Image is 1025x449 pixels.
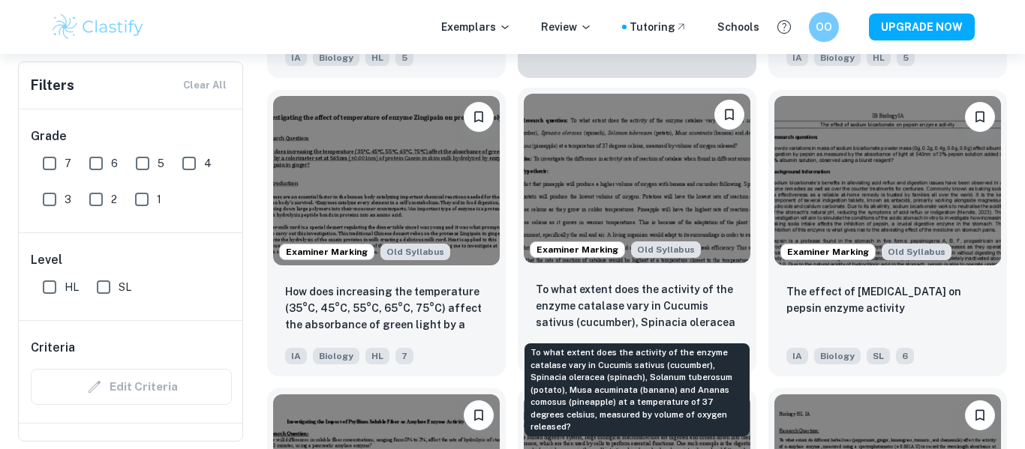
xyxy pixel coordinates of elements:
span: 7 [65,155,71,172]
span: Biology [814,348,861,364]
p: The effect of sodium bicarbonate on pepsin enzyme activity [786,283,989,316]
a: Examiner MarkingStarting from the May 2025 session, the Biology IA requirements have changed. It'... [768,90,1007,376]
span: IA [786,348,808,364]
span: Biology [313,49,359,66]
span: HL [365,49,389,66]
button: OO [809,12,839,42]
a: Examiner MarkingStarting from the May 2025 session, the Biology IA requirements have changed. It'... [267,90,506,376]
h6: OO [816,19,833,35]
img: Biology IA example thumbnail: How does increasing the temperature (35° [273,96,500,265]
button: Bookmark [714,100,744,130]
span: 5 [395,49,413,66]
span: Biology [814,49,861,66]
span: 6 [896,348,914,364]
h6: Criteria [31,339,75,357]
span: Old Syllabus [380,244,450,260]
button: UPGRADE NOW [869,13,975,40]
div: To what extent does the activity of the enzyme catalase vary in Cucumis sativus (cucumber), Spina... [525,343,750,436]
span: 1 [157,191,161,208]
span: Examiner Marking [280,245,374,259]
div: Starting from the May 2025 session, the Biology IA requirements have changed. It's OK to refer to... [631,241,701,258]
span: SL [119,279,131,295]
div: Criteria filters are unavailable when searching by topic [31,369,232,405]
span: Old Syllabus [882,244,951,260]
img: Biology IA example thumbnail: The effect of sodium bicarbonate on peps [774,96,1001,265]
h6: Level [31,251,232,269]
button: Bookmark [464,400,494,430]
button: Bookmark [965,102,995,132]
span: IA [285,348,307,364]
a: Schools [717,19,759,35]
button: Bookmark [965,400,995,430]
span: HL [867,49,891,66]
p: Review [541,19,592,35]
img: Biology IA example thumbnail: To what extent does the activity of the [524,94,750,263]
span: HL [65,279,79,295]
a: Examiner MarkingStarting from the May 2025 session, the Biology IA requirements have changed. It'... [518,90,756,376]
a: Tutoring [630,19,687,35]
span: SL [867,348,890,364]
span: Old Syllabus [631,241,701,258]
span: 6 [111,155,118,172]
img: Clastify logo [50,12,146,42]
span: Examiner Marking [531,243,624,256]
p: To what extent does the activity of the enzyme catalase vary in Cucumis sativus (cucumber), Spina... [536,281,738,332]
p: How does increasing the temperature (35°C, 45°C, 55°C, 65°C, 75°C) affect the absorbance of green... [285,283,488,334]
span: 3 [65,191,71,208]
span: 7 [395,348,413,364]
span: 5 [158,155,164,172]
span: Examiner Marking [781,245,875,259]
span: HL [365,348,389,364]
h6: Grade [31,127,232,145]
span: 4 [204,155,212,172]
span: IA [285,49,307,66]
span: Biology [313,348,359,364]
div: Starting from the May 2025 session, the Biology IA requirements have changed. It's OK to refer to... [380,244,450,260]
span: 2 [111,191,117,208]
span: IA [786,49,808,66]
h6: Filters [31,75,74,96]
button: Help and Feedback [771,14,797,40]
p: Exemplars [441,19,511,35]
div: Starting from the May 2025 session, the Biology IA requirements have changed. It's OK to refer to... [882,244,951,260]
span: 5 [897,49,915,66]
button: Bookmark [464,102,494,132]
